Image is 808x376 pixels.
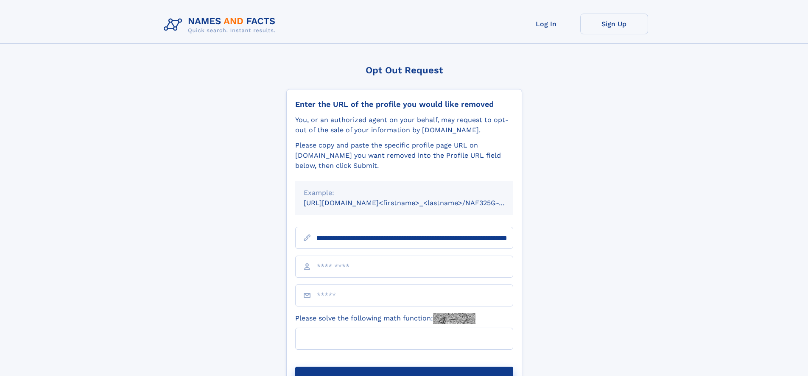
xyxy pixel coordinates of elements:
[512,14,580,34] a: Log In
[295,140,513,171] div: Please copy and paste the specific profile page URL on [DOMAIN_NAME] you want removed into the Pr...
[295,100,513,109] div: Enter the URL of the profile you would like removed
[580,14,648,34] a: Sign Up
[304,188,505,198] div: Example:
[295,313,475,324] label: Please solve the following math function:
[286,65,522,75] div: Opt Out Request
[304,199,529,207] small: [URL][DOMAIN_NAME]<firstname>_<lastname>/NAF325G-xxxxxxxx
[160,14,282,36] img: Logo Names and Facts
[295,115,513,135] div: You, or an authorized agent on your behalf, may request to opt-out of the sale of your informatio...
